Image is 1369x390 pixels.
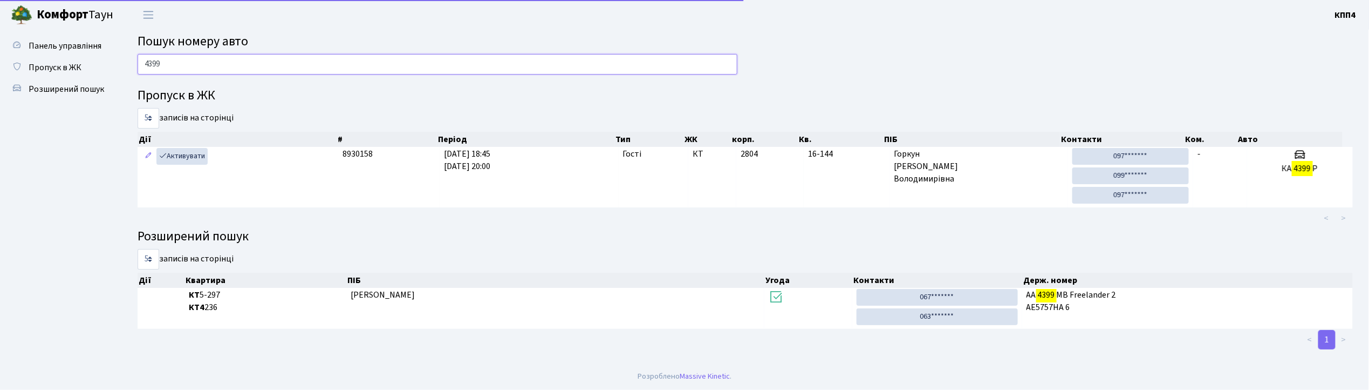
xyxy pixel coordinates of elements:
[1335,9,1356,21] b: КПП4
[184,273,346,288] th: Квартира
[138,88,1353,104] h4: Пропуск в ЖК
[138,229,1353,245] h4: Розширений пошук
[1251,164,1349,174] h5: КА Р
[5,35,113,57] a: Панель управління
[29,40,101,52] span: Панель управління
[680,371,730,382] a: Massive Kinetic
[444,148,490,172] span: [DATE] 18:45 [DATE] 20:00
[808,148,885,160] span: 16-144
[1237,132,1343,147] th: Авто
[138,132,337,147] th: Дії
[138,249,159,270] select: записів на сторінці
[1060,132,1184,147] th: Контакти
[37,6,113,24] span: Таун
[731,132,798,147] th: корп.
[138,249,234,270] label: записів на сторінці
[693,148,732,160] span: КТ
[29,62,81,73] span: Пропуск в ЖК
[5,78,113,100] a: Розширений пошук
[138,108,159,129] select: записів на сторінці
[29,83,104,95] span: Розширений пошук
[623,148,642,160] span: Гості
[884,132,1060,147] th: ПІБ
[5,57,113,78] a: Пропуск в ЖК
[1184,132,1237,147] th: Ком.
[1022,273,1353,288] th: Держ. номер
[189,289,342,314] span: 5-297 236
[765,273,853,288] th: Угода
[189,289,200,301] b: КТ
[37,6,88,23] b: Комфорт
[156,148,208,165] a: Активувати
[638,371,731,382] div: Розроблено .
[1292,161,1312,176] mark: 4399
[135,6,162,24] button: Переключити навігацію
[11,4,32,26] img: logo.png
[138,108,234,129] label: записів на сторінці
[741,148,758,160] span: 2804
[189,301,204,313] b: КТ4
[894,148,1064,185] span: Горкун [PERSON_NAME] Володимирівна
[343,148,373,160] span: 8930158
[798,132,884,147] th: Кв.
[138,32,248,51] span: Пошук номеру авто
[853,273,1022,288] th: Контакти
[1026,289,1349,314] span: АА МВ Freelander 2 АЕ5757НА 6
[437,132,614,147] th: Період
[138,273,184,288] th: Дії
[346,273,765,288] th: ПІБ
[1318,330,1336,349] a: 1
[142,148,155,165] a: Редагувати
[1335,9,1356,22] a: КПП4
[1197,148,1201,160] span: -
[684,132,731,147] th: ЖК
[614,132,683,147] th: Тип
[1036,287,1057,302] mark: 4399
[337,132,437,147] th: #
[351,289,415,301] span: [PERSON_NAME]
[138,54,737,75] input: Пошук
